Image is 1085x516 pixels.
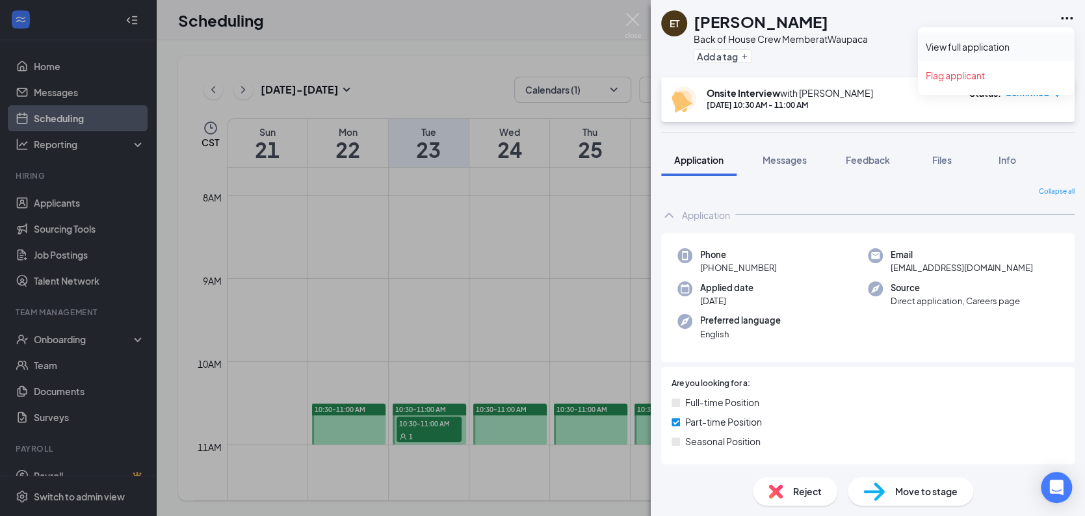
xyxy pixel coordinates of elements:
[700,314,781,327] span: Preferred language
[661,207,677,223] svg: ChevronUp
[707,86,873,99] div: with [PERSON_NAME]
[694,49,752,63] button: PlusAdd a tag
[891,294,1020,307] span: Direct application, Careers page
[700,261,777,274] span: [PHONE_NUMBER]
[999,154,1016,166] span: Info
[707,99,873,110] div: [DATE] 10:30 AM - 11:00 AM
[1041,472,1072,503] div: Open Intercom Messenger
[1059,10,1075,26] svg: Ellipses
[891,261,1033,274] span: [EMAIL_ADDRESS][DOMAIN_NAME]
[891,281,1020,294] span: Source
[895,484,958,498] span: Move to stage
[700,328,781,341] span: English
[1039,187,1075,197] span: Collapse all
[685,415,762,429] span: Part-time Position
[763,154,807,166] span: Messages
[700,248,777,261] span: Phone
[926,40,1066,53] a: View full application
[700,281,753,294] span: Applied date
[846,154,890,166] span: Feedback
[674,154,724,166] span: Application
[682,209,730,222] div: Application
[740,53,748,60] svg: Plus
[932,154,952,166] span: Files
[694,10,828,32] h1: [PERSON_NAME]
[670,17,679,30] div: ET
[672,378,750,390] span: Are you looking for a:
[694,32,868,45] div: Back of House Crew Member at Waupaca
[707,87,780,99] b: Onsite Interview
[793,484,822,498] span: Reject
[700,294,753,307] span: [DATE]
[891,248,1033,261] span: Email
[685,434,761,448] span: Seasonal Position
[685,395,759,409] span: Full-time Position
